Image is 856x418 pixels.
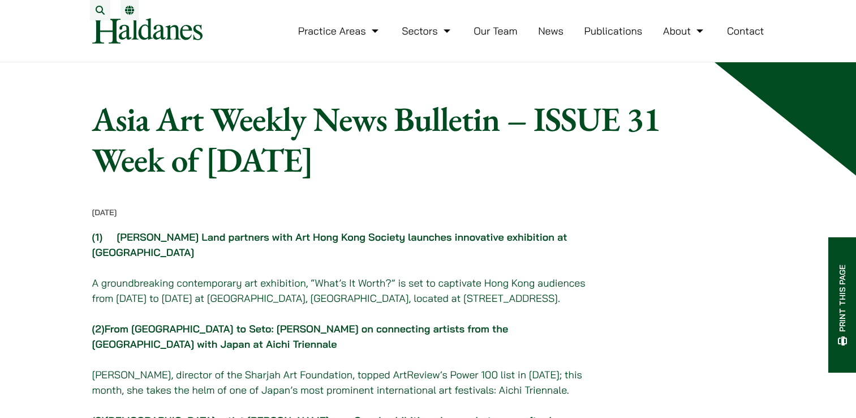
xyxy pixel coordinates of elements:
[92,207,117,217] time: [DATE]
[92,18,203,44] img: Logo of Haldanes
[92,367,596,398] p: [PERSON_NAME], director of the Sharjah Art Foundation, topped ArtReview’s Power 100 list in [DATE...
[92,231,567,259] a: [PERSON_NAME] Land partners with Art Hong Kong Society launches innovative exhibition at [GEOGRAP...
[474,24,517,37] a: Our Team
[92,322,509,351] a: From [GEOGRAPHIC_DATA] to Seto: [PERSON_NAME] on connecting artists from the [GEOGRAPHIC_DATA] wi...
[92,231,103,244] strong: (1)
[663,24,706,37] a: About
[538,24,564,37] a: News
[125,6,134,15] a: Switch to EN
[92,275,596,306] p: A groundbreaking contemporary art exhibition, “What’s It Worth?” is set to captivate Hong Kong au...
[92,322,509,351] strong: (2)
[727,24,764,37] a: Contact
[92,99,679,180] h1: Asia Art Weekly News Bulletin – ISSUE 31 Week of [DATE]
[298,24,381,37] a: Practice Areas
[402,24,453,37] a: Sectors
[584,24,643,37] a: Publications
